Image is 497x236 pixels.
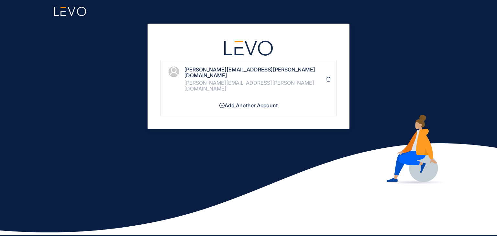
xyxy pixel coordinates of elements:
[219,103,225,108] span: plus-circle
[326,77,331,82] span: delete
[184,67,326,79] h4: [PERSON_NAME][EMAIL_ADDRESS][PERSON_NAME][DOMAIN_NAME]
[184,80,326,92] div: [PERSON_NAME][EMAIL_ADDRESS][PERSON_NAME][DOMAIN_NAME]
[169,67,179,77] span: user
[166,102,331,108] h4: Add Another Account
